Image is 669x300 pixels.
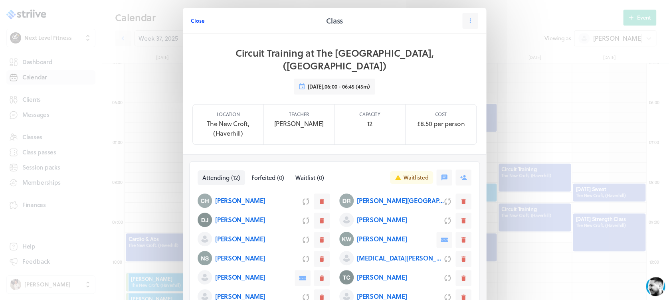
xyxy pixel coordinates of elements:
[198,251,212,265] img: Natasha Scott
[274,119,324,128] p: [PERSON_NAME]
[44,5,97,14] div: [PERSON_NAME]
[646,277,665,296] iframe: gist-messenger-bubble-iframe
[291,170,329,185] button: Waitlist(0)
[198,170,245,185] button: Attending(12)
[357,272,407,282] p: [PERSON_NAME]
[199,119,257,138] p: The New Croft, (Haverhill)
[289,111,309,117] p: Teacher
[44,15,97,20] div: Back in a few hours
[198,193,212,208] img: Christy Haddock
[367,119,372,128] p: 12
[357,196,444,205] p: [PERSON_NAME][GEOGRAPHIC_DATA]
[216,111,239,117] p: Location
[357,253,444,263] p: [MEDICAL_DATA][PERSON_NAME]
[317,173,324,182] span: ( 0 )
[357,215,407,225] p: [PERSON_NAME]
[247,170,289,185] button: Forfeited(0)
[295,173,315,182] span: Waitlist
[277,173,284,182] span: ( 0 )
[417,119,465,128] p: £8.50 per person
[196,47,473,72] h1: Circuit Training at The [GEOGRAPHIC_DATA], ([GEOGRAPHIC_DATA])
[127,247,133,251] tspan: GIF
[24,5,150,21] div: US[PERSON_NAME]Back in a few hours
[339,270,354,284] img: Tracy Christie
[215,272,265,282] p: [PERSON_NAME]
[24,6,38,20] img: US
[231,173,240,182] span: ( 12 )
[326,15,343,26] h2: Class
[294,79,375,95] button: [DATE],06:00 - 06:45 (45m)
[359,111,380,117] p: Capacity
[435,111,447,117] p: Cost
[202,173,230,182] span: Attending
[251,173,275,182] span: Forfeited
[215,234,265,244] p: [PERSON_NAME]
[215,253,265,263] p: [PERSON_NAME]
[339,193,354,208] img: Danielle Rowley-Kingston
[404,174,428,182] div: Waitlisted
[215,196,265,205] p: [PERSON_NAME]
[357,234,407,244] p: [PERSON_NAME]
[125,246,135,253] g: />
[121,239,139,261] button: />GIF
[191,13,204,29] button: Close
[215,215,265,225] p: [PERSON_NAME]
[198,170,329,185] nav: Tabs
[339,232,354,246] img: Katie Woodley
[191,17,204,24] span: Close
[198,213,212,227] img: Danny Johnson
